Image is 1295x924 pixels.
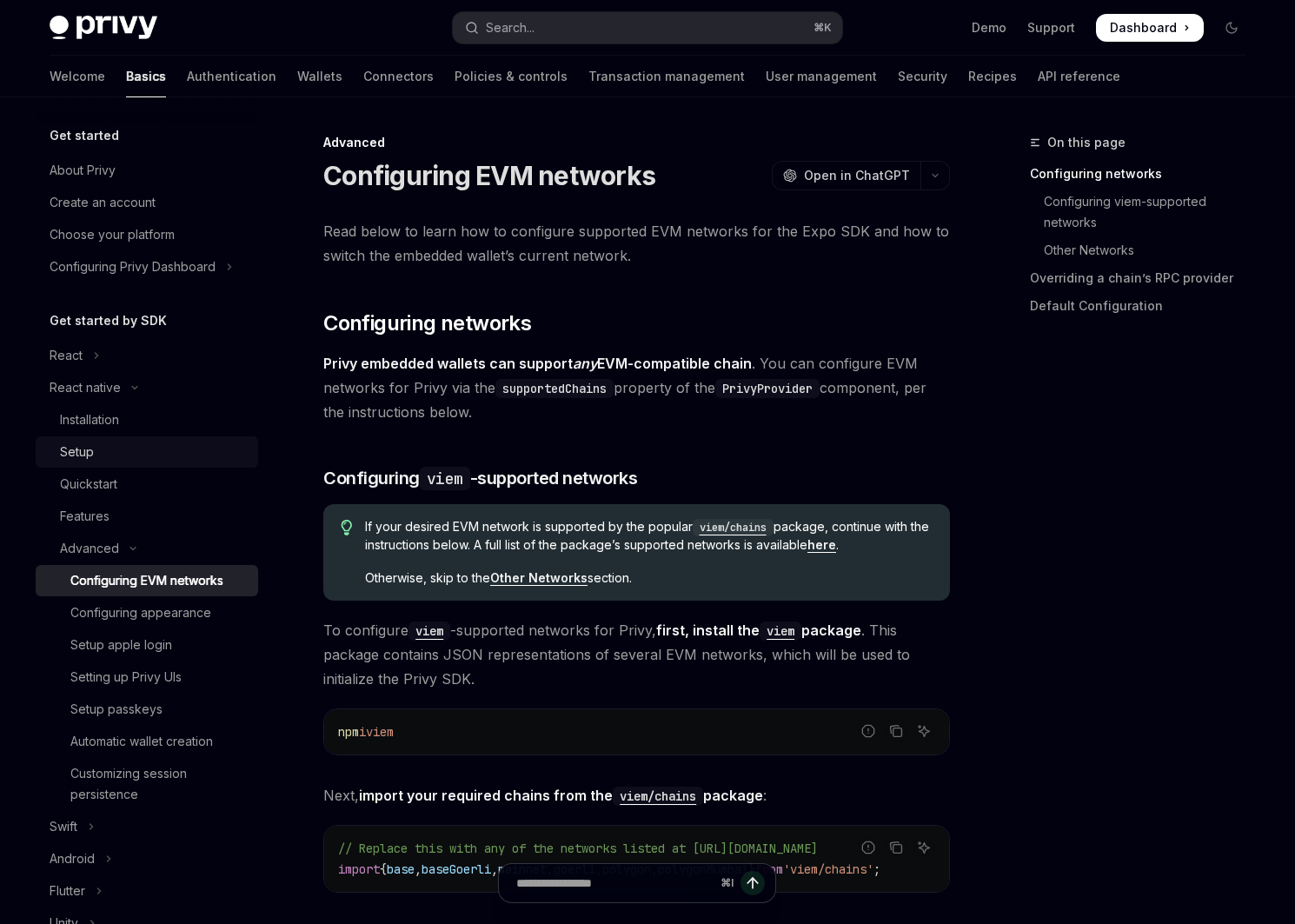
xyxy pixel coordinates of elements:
a: Automatic wallet creation [36,726,258,757]
button: Toggle Configuring Privy Dashboard section [36,251,258,283]
a: viem [760,622,801,639]
h5: Get started by SDK [50,310,167,331]
a: Security [898,56,947,97]
a: User management [766,56,877,97]
a: Setting up Privy UIs [36,661,258,693]
a: Configuring EVM networks [36,565,258,596]
a: Default Configuration [1030,292,1259,320]
a: Choose your platform [36,219,258,250]
button: Toggle Android section [36,843,258,874]
div: Configuring EVM networks [70,570,223,591]
strong: first, install the package [656,622,861,639]
code: viem/chains [693,519,774,536]
div: Configuring appearance [70,602,211,623]
a: Features [36,501,258,532]
span: Open in ChatGPT [804,167,910,184]
button: Toggle dark mode [1218,14,1245,42]
a: Setup apple login [36,629,258,661]
button: Toggle Swift section [36,811,258,842]
img: dark logo [50,16,157,40]
button: Report incorrect code [857,720,880,742]
div: Choose your platform [50,224,175,245]
div: Features [60,506,110,527]
a: Configuring viem-supported networks [1030,188,1259,236]
button: Copy the contents from the code block [885,836,907,859]
button: Ask AI [913,720,935,742]
span: Dashboard [1110,19,1177,37]
a: Configuring appearance [36,597,258,628]
div: Quickstart [60,474,117,495]
a: Configuring networks [1030,160,1259,188]
a: Other Networks [1030,236,1259,264]
div: Android [50,848,95,869]
em: any [573,355,597,372]
h5: Get started [50,125,119,146]
span: viem [366,724,394,740]
span: Read below to learn how to configure supported EVM networks for the Expo SDK and how to switch th... [323,219,950,268]
h1: Configuring EVM networks [323,160,655,191]
a: here [807,537,836,553]
a: Connectors [363,56,434,97]
a: Setup passkeys [36,694,258,725]
a: Other Networks [490,570,588,586]
a: Wallets [297,56,342,97]
a: Basics [126,56,166,97]
a: Recipes [968,56,1017,97]
span: To configure -supported networks for Privy, . This package contains JSON representations of sever... [323,618,950,691]
a: Policies & controls [455,56,568,97]
button: Ask AI [913,836,935,859]
span: // Replace this with any of the networks listed at [URL][DOMAIN_NAME] [338,841,818,856]
a: viem/chains [693,519,774,534]
span: On this page [1047,132,1126,153]
a: Installation [36,404,258,435]
span: ⌘ K [814,21,832,35]
span: Next, : [323,783,950,808]
button: Copy the contents from the code block [885,720,907,742]
svg: Tip [341,520,353,535]
a: Authentication [187,56,276,97]
a: Customizing session persistence [36,758,258,810]
div: Installation [60,409,119,430]
div: Search... [486,17,535,38]
div: About Privy [50,160,116,181]
code: PrivyProvider [715,379,820,398]
div: Setup passkeys [70,699,163,720]
strong: Privy embedded wallets can support EVM-compatible chain [323,355,752,372]
code: viem/chains [613,787,703,806]
span: Otherwise, skip to the section. [365,569,933,587]
button: Toggle Advanced section [36,533,258,564]
button: Open in ChatGPT [772,161,920,190]
a: viem/chains [613,787,703,804]
a: Support [1027,19,1075,37]
button: Send message [740,871,765,895]
button: Report incorrect code [857,836,880,859]
a: Demo [972,19,1006,37]
span: Configuring networks [323,309,531,337]
button: Toggle React native section [36,372,258,403]
span: i [359,724,366,740]
div: Setting up Privy UIs [70,667,182,688]
strong: Other Networks [490,570,588,585]
a: Overriding a chain’s RPC provider [1030,264,1259,292]
a: Transaction management [588,56,745,97]
button: Open search [453,12,842,43]
div: Automatic wallet creation [70,731,213,752]
div: Setup [60,442,94,462]
div: Customizing session persistence [70,763,248,805]
button: Toggle React section [36,340,258,371]
div: Setup apple login [70,635,172,655]
div: Advanced [323,134,950,151]
code: viem [420,467,470,490]
div: Create an account [50,192,156,213]
div: Configuring Privy Dashboard [50,256,216,277]
div: Flutter [50,881,85,901]
div: React native [50,377,121,398]
strong: import your required chains from the package [359,787,763,804]
a: About Privy [36,155,258,186]
a: Setup [36,436,258,468]
div: Swift [50,816,77,837]
span: If your desired EVM network is supported by the popular package, continue with the instructions b... [365,518,933,554]
div: React [50,345,83,366]
span: npm [338,724,359,740]
a: Quickstart [36,469,258,500]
